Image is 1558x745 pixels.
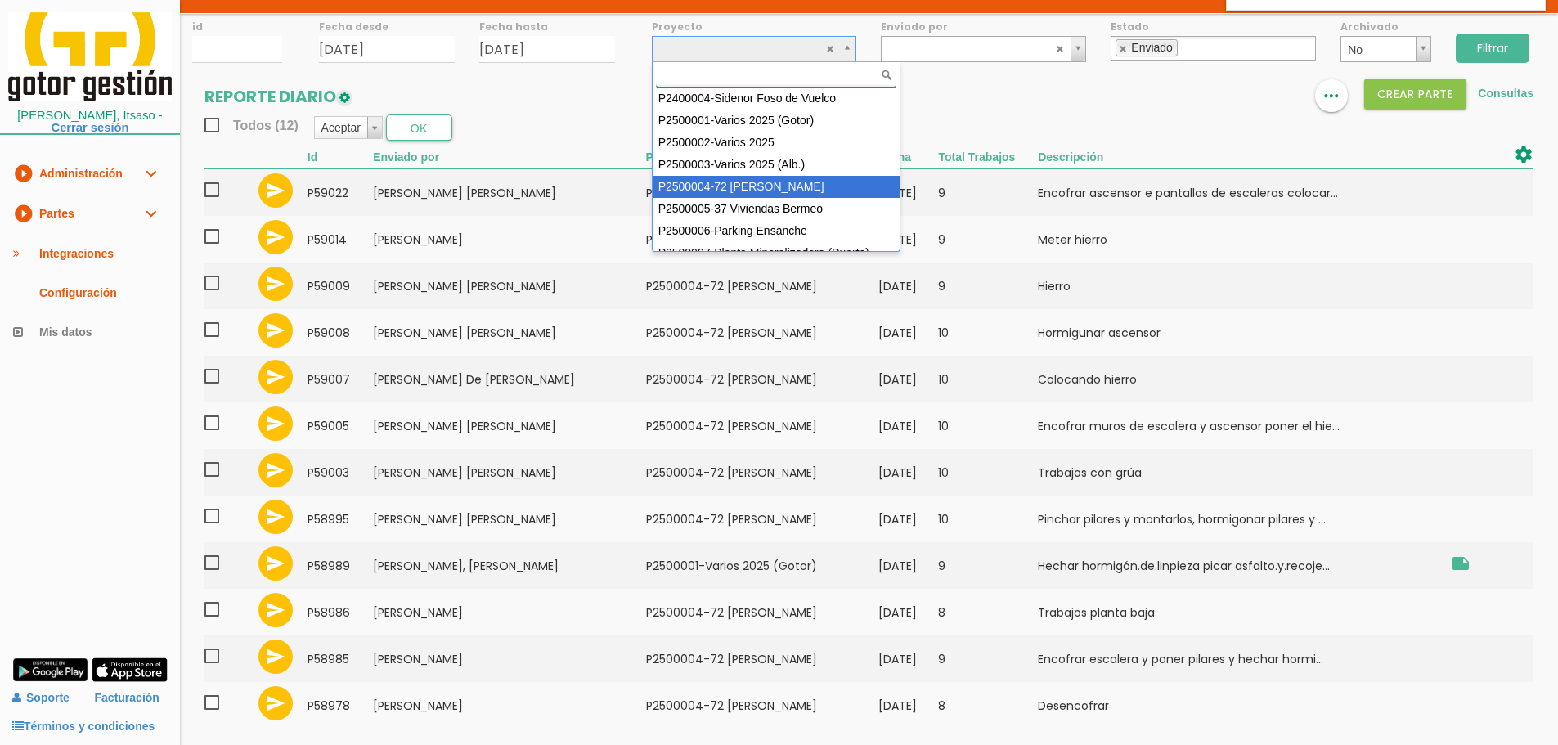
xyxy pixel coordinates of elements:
[653,88,900,110] div: P2400004-Sidenor Foso de Vuelco
[653,132,900,154] div: P2500002-Varios 2025
[653,110,900,132] div: P2500001-Varios 2025 (Gotor)
[653,220,900,242] div: P2500006-Parking Ensanche
[653,154,900,176] div: P2500003-Varios 2025 (Alb.)
[653,198,900,220] div: P2500005-37 Viviendas Bermeo
[653,176,900,198] div: P2500004-72 [PERSON_NAME]
[653,242,900,264] div: P2500007-Planta Mineralizadora (Puerto)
